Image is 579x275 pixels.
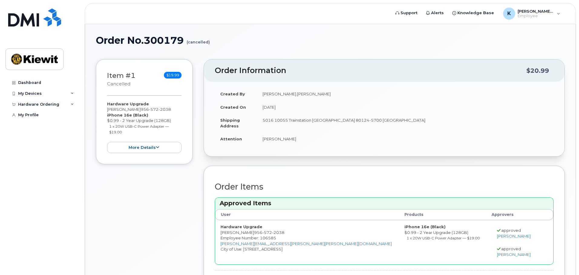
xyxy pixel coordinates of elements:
div: [PERSON_NAME] $0.99 - 2 Year Upgrade (128GB) [107,101,182,153]
h2: Order Information [215,66,526,75]
td: 5016 10055 Trainstation [GEOGRAPHIC_DATA] 80124-5700 [GEOGRAPHIC_DATA] [257,114,554,132]
h2: Order Items [215,182,554,191]
th: Products [399,209,486,220]
a: [PERSON_NAME][EMAIL_ADDRESS][PERSON_NAME][PERSON_NAME][DOMAIN_NAME] [221,241,392,246]
span: approved [501,228,521,233]
a: [PERSON_NAME] [497,234,531,238]
td: [DATE] [257,101,554,114]
strong: Created By [220,91,245,96]
strong: Attention [220,136,242,141]
span: approved [501,246,521,251]
th: Approvers [486,209,542,220]
td: [PERSON_NAME].[PERSON_NAME] [257,87,554,101]
strong: iPhone 16e (Black) [404,224,446,229]
td: $0.99 - 2 Year Upgrade (128GB) [399,220,486,264]
div: $20.99 [526,65,549,76]
span: Employee Number: 106585 [221,235,276,240]
small: 1 x 20W USB-C Power Adapter — $19.00 [109,124,169,134]
span: 572 [262,230,272,235]
strong: Shipping Address [220,118,240,128]
td: [PERSON_NAME] [257,132,554,145]
small: cancelled [107,81,130,87]
h3: Item #1 [107,72,136,87]
span: 2038 [272,230,284,235]
small: (cancelled) [187,35,210,44]
span: 956 [254,230,284,235]
a: [PERSON_NAME] [497,252,531,257]
span: 2038 [159,107,171,112]
td: [PERSON_NAME] City of Use: [STREET_ADDRESS] [215,220,399,264]
span: 572 [149,107,159,112]
strong: Hardware Upgrade [107,101,149,106]
span: 956 [141,107,171,112]
strong: Created On [220,105,246,110]
span: $19.99 [164,72,182,78]
strong: iPhone 16e (Black) [107,113,148,117]
button: more details [107,142,182,153]
h3: Approved Items [220,199,549,207]
strong: Hardware Upgrade [221,224,262,229]
small: 1 x 20W USB-C Power Adapter — $19.00 [407,236,480,240]
h1: Order No.300179 [96,35,565,46]
th: User [215,209,399,220]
